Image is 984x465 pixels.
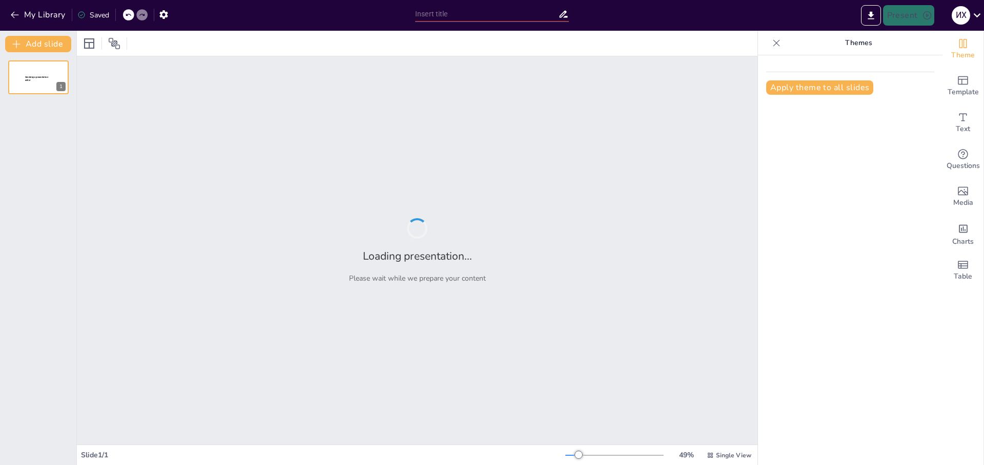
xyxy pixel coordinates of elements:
[56,82,66,91] div: 1
[954,271,972,282] span: Table
[956,123,970,135] span: Text
[716,451,751,459] span: Single View
[415,7,558,22] input: Insert title
[349,273,486,283] p: Please wait while we prepare your content
[942,104,983,141] div: Add text boxes
[785,31,932,55] p: Themes
[8,60,69,94] div: 1
[108,37,120,50] span: Position
[947,160,980,172] span: Questions
[942,31,983,68] div: Change the overall theme
[674,450,699,460] div: 49 %
[883,5,934,26] button: Present
[363,249,472,263] h2: Loading presentation...
[952,6,970,25] div: И Х
[5,36,71,52] button: Add slide
[953,197,973,208] span: Media
[8,7,70,23] button: My Library
[942,215,983,252] div: Add charts and graphs
[766,80,873,95] button: Apply theme to all slides
[25,76,48,81] span: Sendsteps presentation editor
[77,10,109,20] div: Saved
[952,5,970,26] button: И Х
[948,87,979,98] span: Template
[81,450,565,460] div: Slide 1 / 1
[942,178,983,215] div: Add images, graphics, shapes or video
[951,50,975,61] span: Theme
[861,5,881,26] button: Export to PowerPoint
[952,236,974,247] span: Charts
[942,252,983,289] div: Add a table
[942,141,983,178] div: Get real-time input from your audience
[81,35,97,52] div: Layout
[942,68,983,104] div: Add ready made slides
